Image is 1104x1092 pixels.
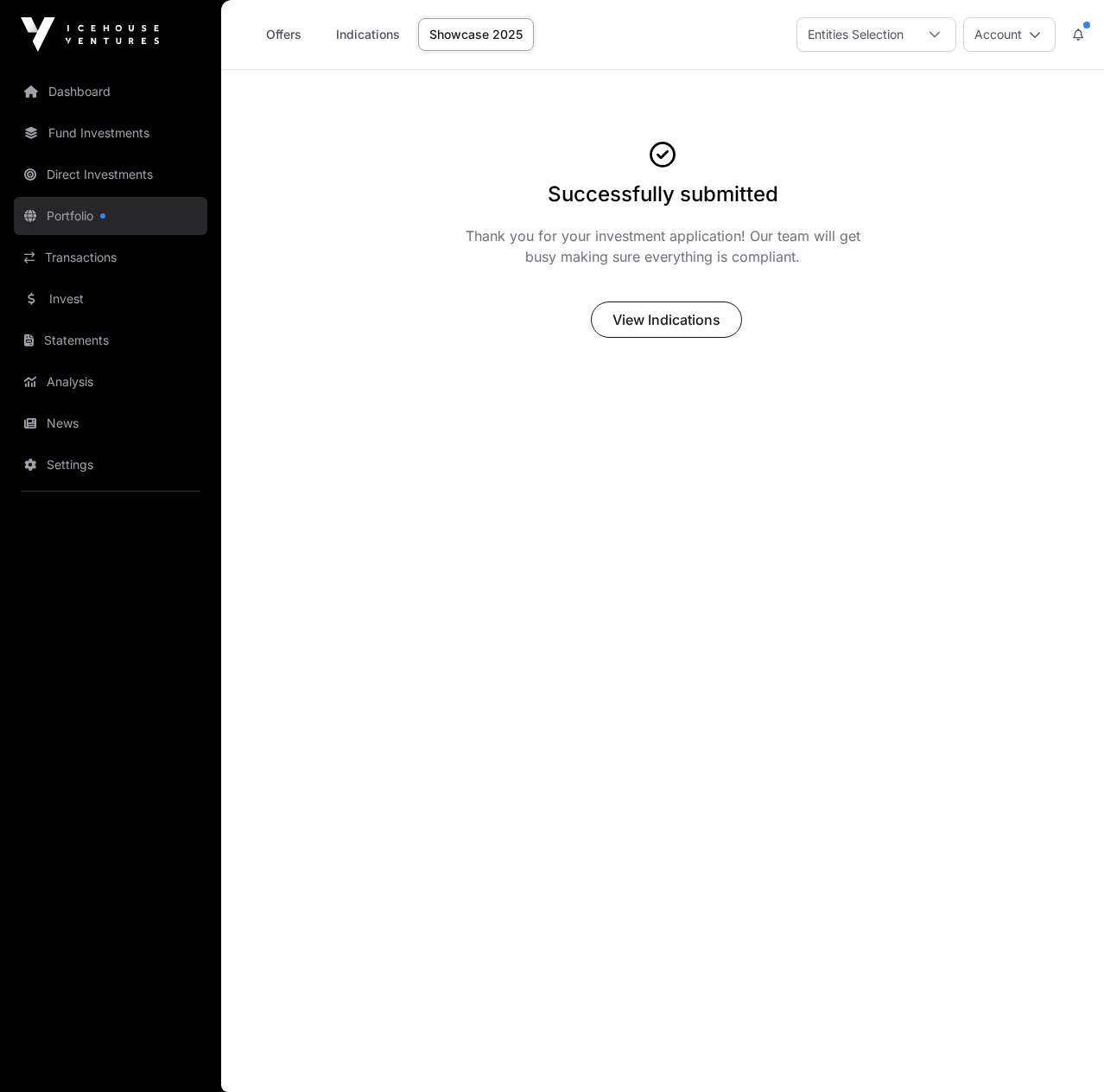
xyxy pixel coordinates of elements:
a: Transactions [14,238,207,276]
button: View Indications [591,302,742,338]
a: News [14,404,207,442]
a: Dashboard [14,73,207,111]
h1: Successfully submitted [548,181,778,208]
a: Analysis [14,363,207,401]
a: Invest [14,280,207,318]
p: Thank you for your investment application! Our team will get busy making sure everything is compl... [460,225,866,267]
a: Statements [14,321,207,359]
div: Entities Selection [797,18,914,51]
img: Icehouse Ventures Logo [21,17,159,52]
a: Fund Investments [14,114,207,152]
button: Account [963,17,1056,52]
a: Portfolio [14,197,207,235]
a: Offers [249,18,318,51]
a: Showcase 2025 [418,18,534,51]
a: Indications [325,18,411,51]
span: View Indications [612,309,720,330]
a: Direct Investments [14,156,207,194]
a: Settings [14,446,207,484]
